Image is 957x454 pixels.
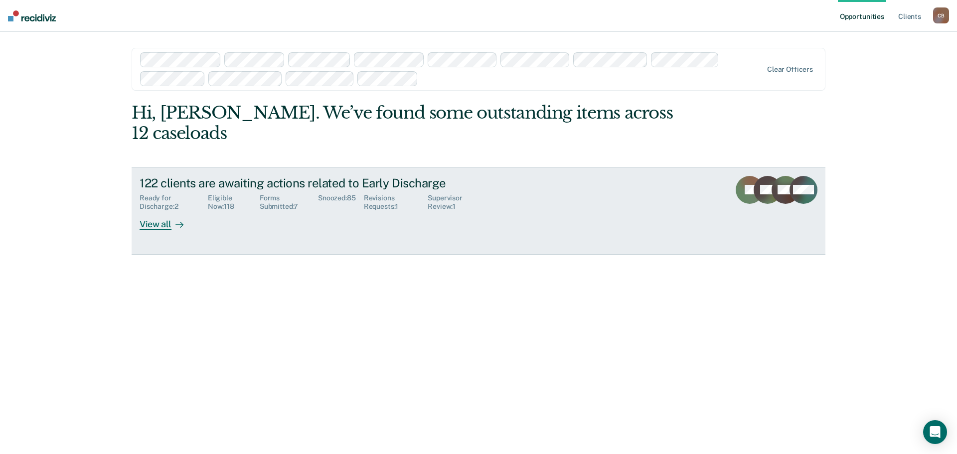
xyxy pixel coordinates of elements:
[428,194,489,211] div: Supervisor Review : 1
[208,194,260,211] div: Eligible Now : 118
[923,420,947,444] div: Open Intercom Messenger
[8,10,56,21] img: Recidiviz
[140,211,195,230] div: View all
[140,176,489,190] div: 122 clients are awaiting actions related to Early Discharge
[933,7,949,23] button: CB
[364,194,428,211] div: Revisions Requests : 1
[767,65,813,74] div: Clear officers
[132,167,825,255] a: 122 clients are awaiting actions related to Early DischargeReady for Discharge:2Eligible Now:118F...
[132,103,687,144] div: Hi, [PERSON_NAME]. We’ve found some outstanding items across 12 caseloads
[140,194,208,211] div: Ready for Discharge : 2
[318,194,364,211] div: Snoozed : 85
[933,7,949,23] div: C B
[260,194,318,211] div: Forms Submitted : 7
